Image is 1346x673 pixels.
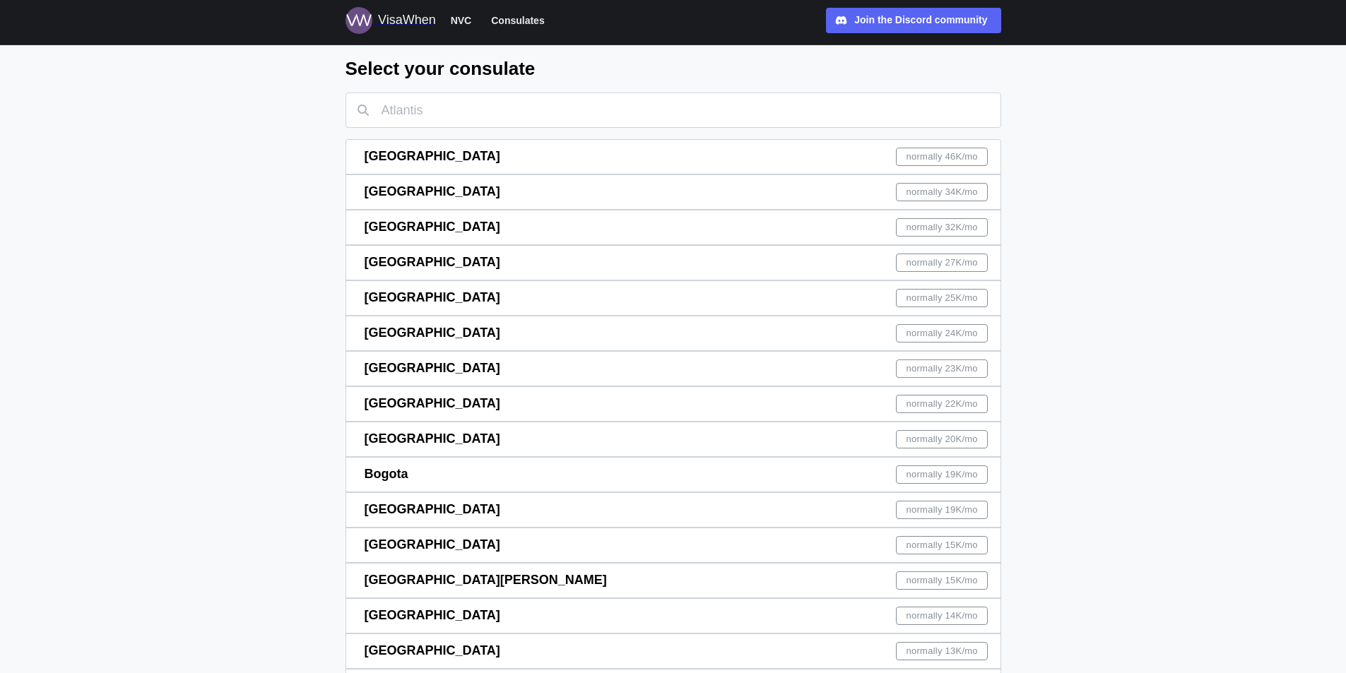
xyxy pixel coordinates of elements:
img: Logo for VisaWhen [346,7,372,34]
a: [GEOGRAPHIC_DATA]normally 34K/mo [346,174,1001,210]
a: [GEOGRAPHIC_DATA]normally 24K/mo [346,316,1001,351]
span: [GEOGRAPHIC_DATA] [365,149,500,163]
a: [GEOGRAPHIC_DATA]normally 23K/mo [346,351,1001,386]
a: Logo for VisaWhen VisaWhen [346,7,436,34]
span: normally 22K /mo [907,395,978,412]
span: [GEOGRAPHIC_DATA][PERSON_NAME] [365,573,607,587]
a: [GEOGRAPHIC_DATA]normally 20K/mo [346,422,1001,457]
span: [GEOGRAPHIC_DATA] [365,537,500,552]
span: normally 23K /mo [907,360,978,377]
span: normally 19K /mo [907,466,978,483]
a: [GEOGRAPHIC_DATA]normally 46K/mo [346,139,1001,174]
span: [GEOGRAPHIC_DATA] [365,220,500,234]
a: Join the Discord community [826,8,1001,33]
a: [GEOGRAPHIC_DATA]normally 27K/mo [346,245,1001,280]
a: [GEOGRAPHIC_DATA]normally 19K/mo [346,492,1001,528]
span: NVC [451,12,472,29]
span: normally 24K /mo [907,325,978,342]
span: normally 15K /mo [907,572,978,589]
span: [GEOGRAPHIC_DATA] [365,608,500,622]
span: normally 34K /mo [907,184,978,201]
span: normally 15K /mo [907,537,978,554]
span: normally 14K /mo [907,607,978,624]
span: [GEOGRAPHIC_DATA] [365,255,500,269]
div: VisaWhen [378,11,436,30]
span: [GEOGRAPHIC_DATA] [365,290,500,304]
button: Consulates [485,11,550,30]
span: [GEOGRAPHIC_DATA] [365,396,500,410]
a: [GEOGRAPHIC_DATA]normally 22K/mo [346,386,1001,422]
a: [GEOGRAPHIC_DATA]normally 13K/mo [346,633,1001,669]
span: Bogota [365,467,408,481]
span: normally 13K /mo [907,643,978,660]
div: Join the Discord community [854,13,987,28]
a: [GEOGRAPHIC_DATA][PERSON_NAME]normally 15K/mo [346,563,1001,598]
span: normally 46K /mo [907,148,978,165]
button: NVC [444,11,478,30]
a: [GEOGRAPHIC_DATA]normally 14K/mo [346,598,1001,633]
span: normally 32K /mo [907,219,978,236]
a: [GEOGRAPHIC_DATA]normally 25K/mo [346,280,1001,316]
input: Atlantis [346,93,1001,128]
span: [GEOGRAPHIC_DATA] [365,643,500,657]
span: [GEOGRAPHIC_DATA] [365,502,500,516]
span: [GEOGRAPHIC_DATA] [365,184,500,198]
span: normally 27K /mo [907,254,978,271]
a: [GEOGRAPHIC_DATA]normally 15K/mo [346,528,1001,563]
a: Bogotanormally 19K/mo [346,457,1001,492]
span: normally 25K /mo [907,290,978,306]
span: normally 20K /mo [907,431,978,448]
a: [GEOGRAPHIC_DATA]normally 32K/mo [346,210,1001,245]
span: Consulates [491,12,544,29]
span: [GEOGRAPHIC_DATA] [365,431,500,446]
span: [GEOGRAPHIC_DATA] [365,361,500,375]
span: normally 19K /mo [907,501,978,518]
span: [GEOGRAPHIC_DATA] [365,326,500,340]
h2: Select your consulate [346,56,1001,81]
